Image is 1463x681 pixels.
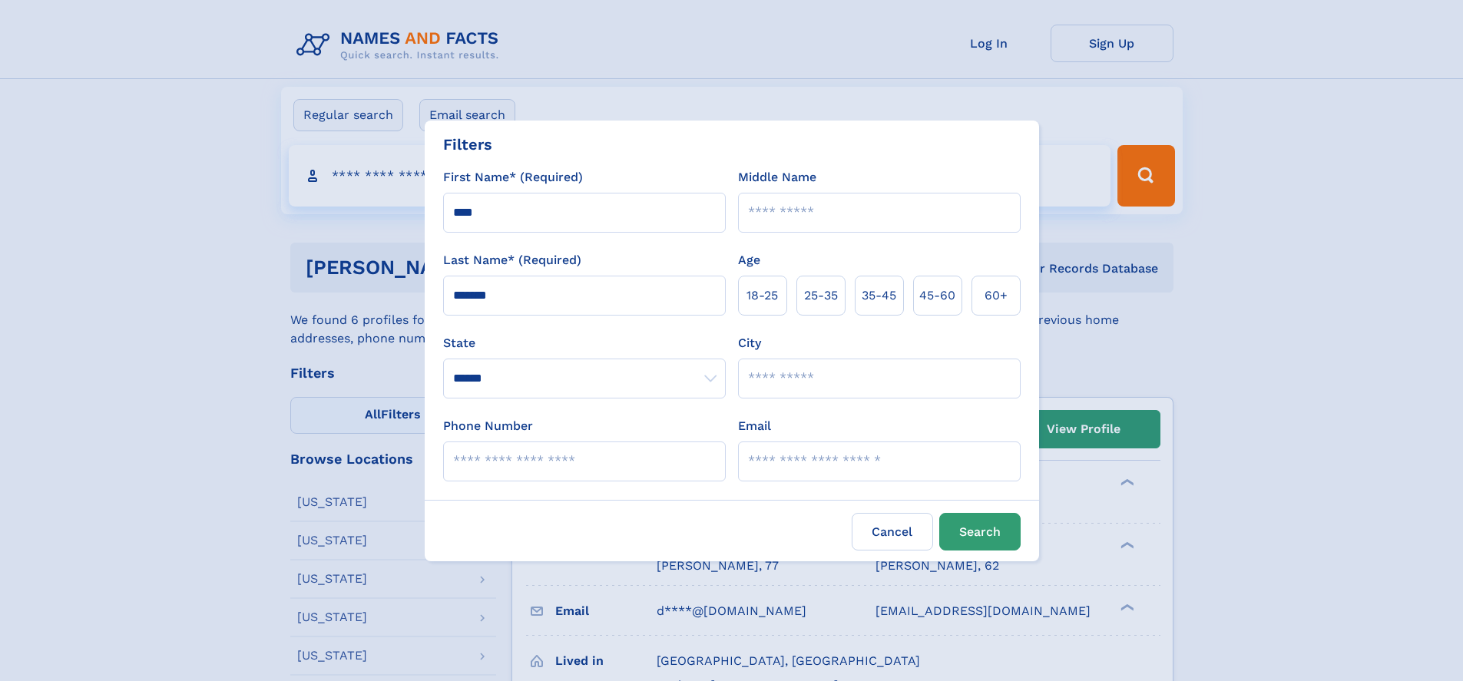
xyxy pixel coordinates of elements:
span: 35‑45 [862,286,896,305]
button: Search [939,513,1021,550]
label: Cancel [852,513,933,550]
label: Middle Name [738,168,816,187]
span: 45‑60 [919,286,955,305]
div: Filters [443,133,492,156]
label: Age [738,251,760,269]
label: State [443,334,726,352]
label: Email [738,417,771,435]
span: 25‑35 [804,286,838,305]
label: City [738,334,761,352]
span: 60+ [985,286,1008,305]
label: Phone Number [443,417,533,435]
label: Last Name* (Required) [443,251,581,269]
label: First Name* (Required) [443,168,583,187]
span: 18‑25 [746,286,778,305]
